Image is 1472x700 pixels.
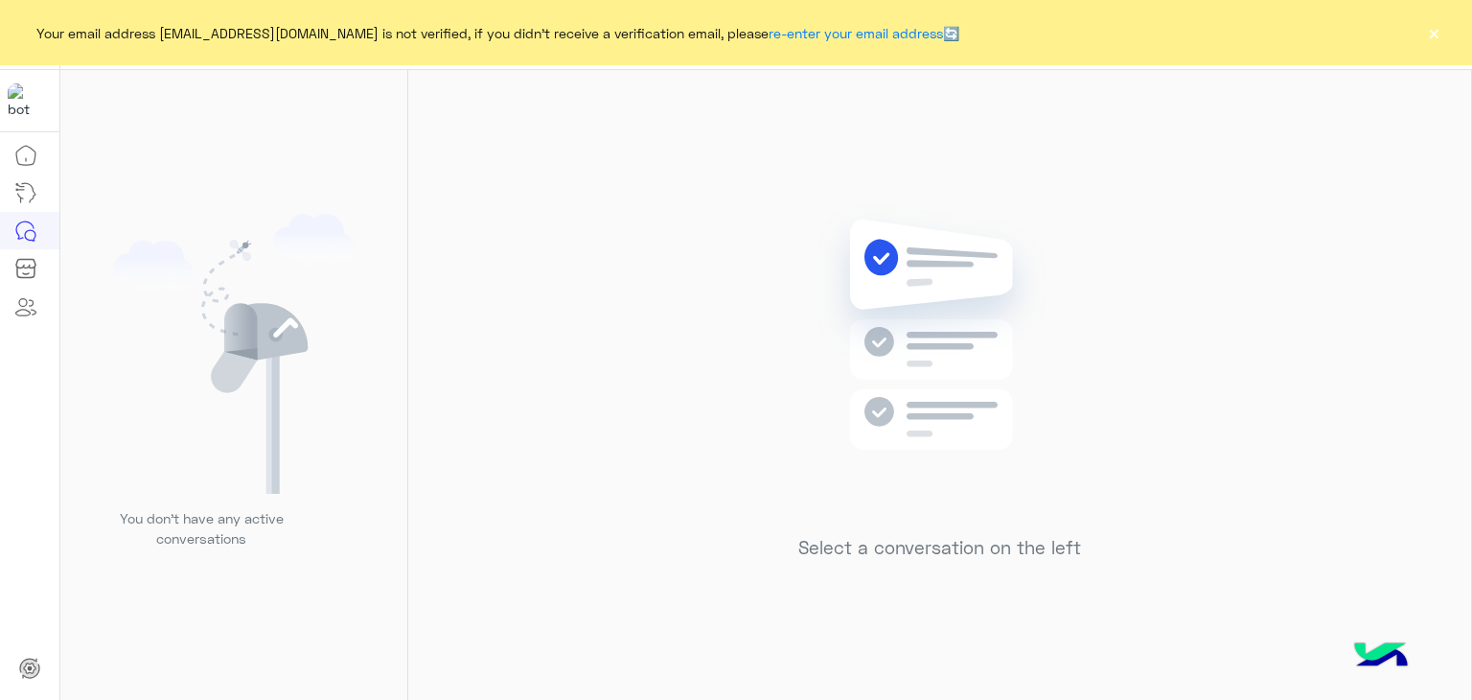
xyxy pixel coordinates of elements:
img: empty users [113,214,355,494]
span: Your email address [EMAIL_ADDRESS][DOMAIN_NAME] is not verified, if you didn't receive a verifica... [36,23,959,43]
img: 1403182699927242 [8,83,42,118]
h5: Select a conversation on the left [798,537,1081,559]
a: re-enter your email address [769,25,943,41]
p: You don’t have any active conversations [104,508,298,549]
button: × [1424,23,1443,42]
img: no messages [801,204,1078,523]
img: hulul-logo.png [1347,623,1414,690]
